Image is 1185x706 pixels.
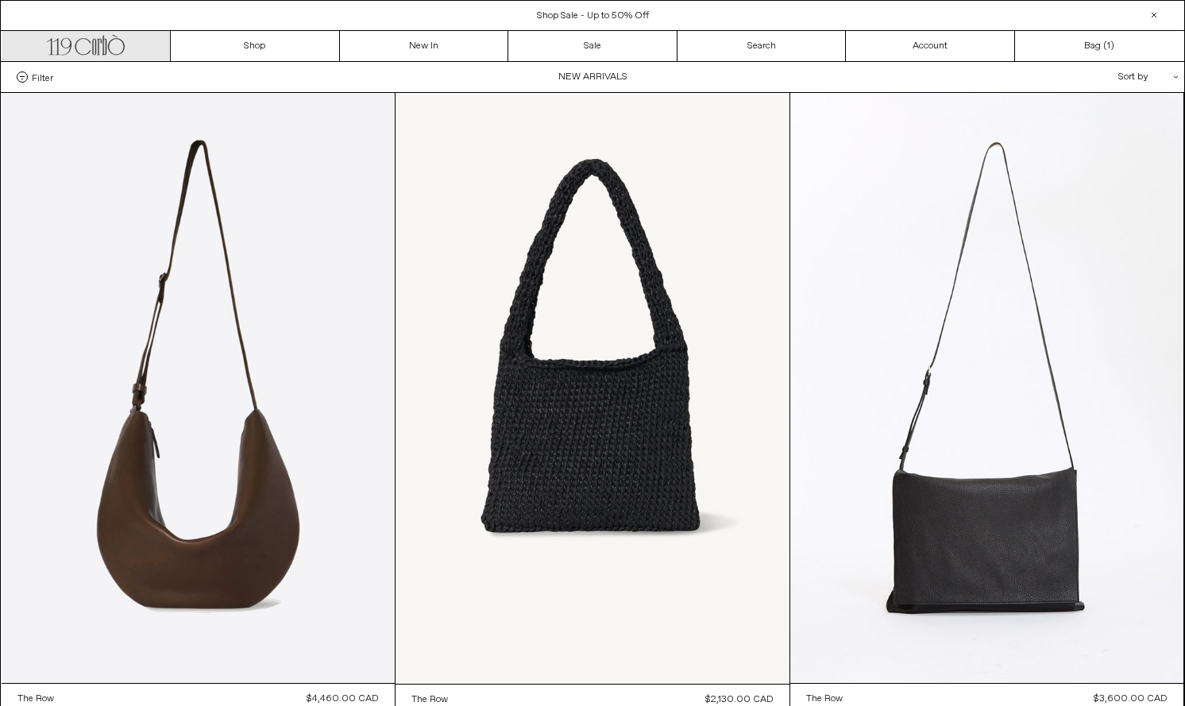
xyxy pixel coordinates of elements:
span: 1 [1107,40,1110,52]
span: Filter [32,71,53,83]
a: Shop [171,31,340,61]
img: The Row Nan Messenger Bag [790,93,1184,683]
a: Shop Sale - Up to 50% Off [537,10,649,22]
img: The Row Crossbody Crescent in dark brown [2,93,396,683]
div: The Row [17,692,54,706]
a: The Row [806,692,874,706]
a: Search [677,31,847,61]
a: New In [340,31,509,61]
span: $2,130.00 CAD [705,693,774,706]
img: The Row Didon Shoulder Bag in black [396,93,789,684]
span: $4,460.00 CAD [307,692,379,705]
span: ) [1107,39,1114,53]
a: The Row [17,692,106,706]
div: The Row [806,692,843,706]
a: Sale [508,31,677,61]
a: Account [846,31,1015,61]
span: $3,600.00 CAD [1094,692,1168,705]
div: Sort by [1025,62,1168,92]
a: Bag () [1015,31,1184,61]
